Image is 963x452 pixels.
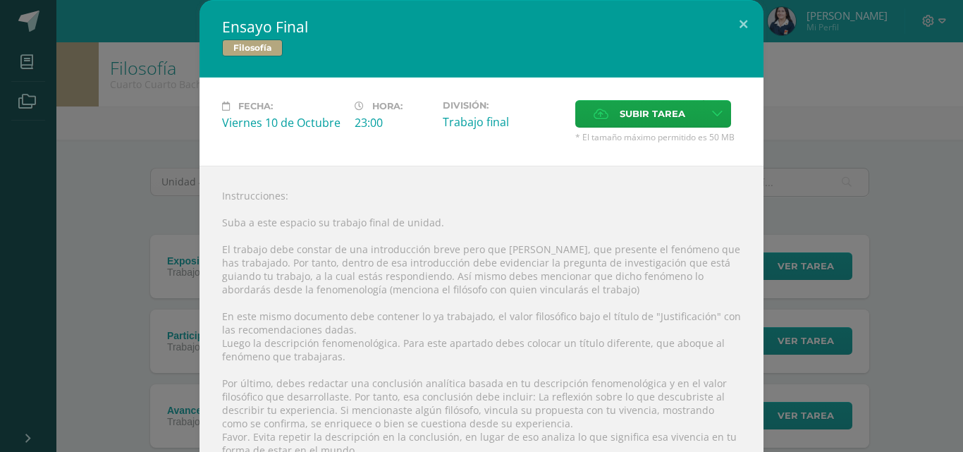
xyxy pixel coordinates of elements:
div: Trabajo final [443,114,564,130]
span: Filosofía [222,39,283,56]
div: 23:00 [355,115,431,130]
label: División: [443,100,564,111]
h2: Ensayo Final [222,17,741,37]
span: * El tamaño máximo permitido es 50 MB [575,131,741,143]
span: Subir tarea [620,101,685,127]
span: Hora: [372,101,403,111]
div: Viernes 10 de Octubre [222,115,343,130]
span: Fecha: [238,101,273,111]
